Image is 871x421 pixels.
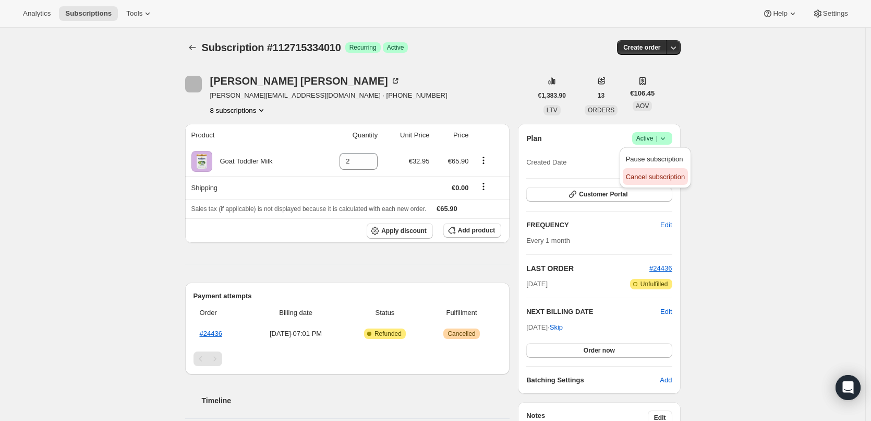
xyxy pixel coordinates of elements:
span: Sales tax (if applicable) is not displayed because it is calculated with each new order. [191,205,427,213]
th: Quantity [317,124,381,147]
button: Apply discount [367,223,433,239]
span: €65.90 [437,205,457,213]
span: Tools [126,9,142,18]
span: Analytics [23,9,51,18]
span: [DATE] · 07:01 PM [250,329,342,339]
span: Recurring [349,43,377,52]
span: LTV [547,107,558,114]
button: Product actions [475,155,492,166]
button: Settings [806,6,854,21]
span: [PERSON_NAME][EMAIL_ADDRESS][DOMAIN_NAME] · [PHONE_NUMBER] [210,90,447,101]
span: [DATE] [526,279,548,289]
span: AOV [636,102,649,110]
button: Order now [526,343,672,358]
button: Add [654,372,678,389]
a: #24436 [200,330,222,337]
button: Edit [660,307,672,317]
span: Refunded [374,330,402,338]
button: Create order [617,40,667,55]
button: Pause subscription [623,150,688,167]
span: Add [660,375,672,385]
h2: Timeline [202,395,510,406]
span: Arlinda Mehmeti [185,76,202,92]
button: Edit [654,217,678,233]
span: €65.90 [448,157,469,165]
button: Shipping actions [475,181,492,192]
span: €106.45 [630,88,655,99]
span: | [656,134,657,143]
h6: Batching Settings [526,375,660,385]
span: Created Date [526,157,566,168]
button: Cancel subscription [623,168,688,185]
span: Edit [660,220,672,230]
th: Price [432,124,471,147]
button: #24436 [649,263,672,274]
img: product img [191,151,212,172]
button: Help [756,6,804,21]
button: Analytics [17,6,57,21]
span: Cancel subscription [626,173,685,181]
h2: NEXT BILLING DATE [526,307,660,317]
h2: Payment attempts [193,291,502,301]
span: Create order [623,43,660,52]
button: €1,383.90 [532,88,572,103]
nav: Pagination [193,352,502,366]
h2: LAST ORDER [526,263,649,274]
span: ORDERS [588,107,614,114]
span: Help [773,9,787,18]
span: €1,383.90 [538,91,566,100]
span: Subscription #112715334010 [202,42,341,53]
button: Customer Portal [526,187,672,202]
span: [DATE] · [526,323,563,331]
span: €32.95 [409,157,430,165]
span: Every 1 month [526,237,570,244]
span: Customer Portal [579,190,627,198]
span: Add product [458,226,495,235]
a: #24436 [649,264,672,272]
span: Unfulfilled [640,280,668,288]
span: Settings [823,9,848,18]
button: 13 [591,88,611,103]
h2: Plan [526,133,542,144]
div: Open Intercom Messenger [836,375,861,400]
th: Shipping [185,176,317,199]
span: €0.00 [452,184,469,192]
span: Fulfillment [428,308,495,318]
span: Apply discount [381,227,427,235]
button: Skip [543,319,569,336]
span: Billing date [250,308,342,318]
th: Order [193,301,247,324]
button: Product actions [210,105,267,115]
th: Unit Price [381,124,432,147]
button: Tools [120,6,159,21]
button: Subscriptions [185,40,200,55]
button: Subscriptions [59,6,118,21]
span: Pause subscription [626,155,683,163]
button: Add product [443,223,501,238]
div: Goat Toddler Milk [212,156,273,167]
span: Status [348,308,422,318]
span: Active [387,43,404,52]
h2: FREQUENCY [526,220,660,230]
div: [PERSON_NAME] [PERSON_NAME] [210,76,401,86]
span: Order now [584,346,615,355]
span: Active [636,133,668,144]
span: Subscriptions [65,9,112,18]
span: Cancelled [447,330,475,338]
th: Product [185,124,317,147]
span: Skip [550,322,563,333]
span: 13 [598,91,604,100]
